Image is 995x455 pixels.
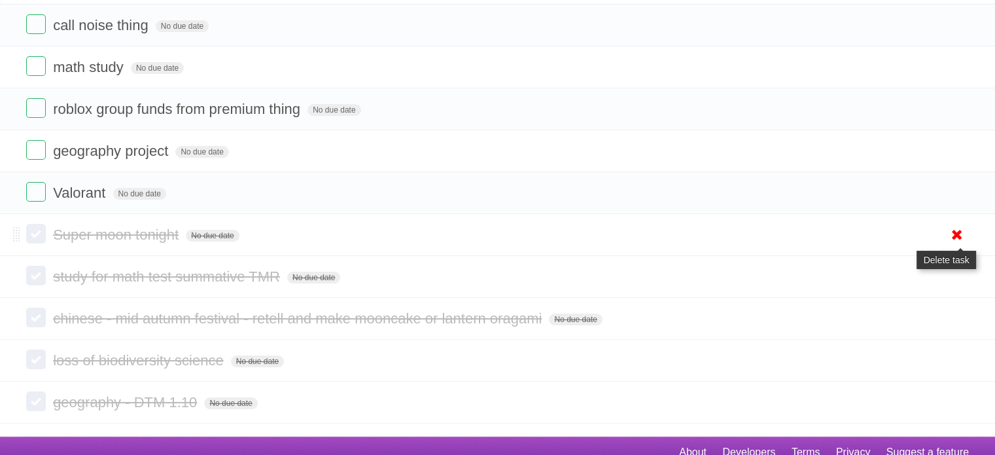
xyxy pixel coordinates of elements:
[53,310,545,327] span: chinese - mid autumn festival - retell and make mooncake or lantern oragami
[287,272,340,283] span: No due date
[26,140,46,160] label: Done
[53,268,283,285] span: study for math test summative TMR
[53,352,226,369] span: loss of biodiversity science
[26,308,46,327] label: Done
[53,185,109,201] span: Valorant
[26,350,46,369] label: Done
[26,266,46,285] label: Done
[26,98,46,118] label: Done
[26,56,46,76] label: Done
[53,394,200,410] span: geography - DTM 1.10
[204,397,257,409] span: No due date
[156,20,209,32] span: No due date
[549,314,602,325] span: No due date
[26,224,46,244] label: Done
[53,227,182,243] span: Super moon tonight
[53,17,152,33] span: call noise thing
[113,188,166,200] span: No due date
[231,355,284,367] span: No due date
[53,59,127,75] span: math study
[53,143,171,159] span: geography project
[131,62,184,74] span: No due date
[307,104,360,116] span: No due date
[26,182,46,202] label: Done
[53,101,304,117] span: roblox group funds from premium thing
[26,391,46,411] label: Done
[26,14,46,34] label: Done
[186,230,239,242] span: No due date
[175,146,228,158] span: No due date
